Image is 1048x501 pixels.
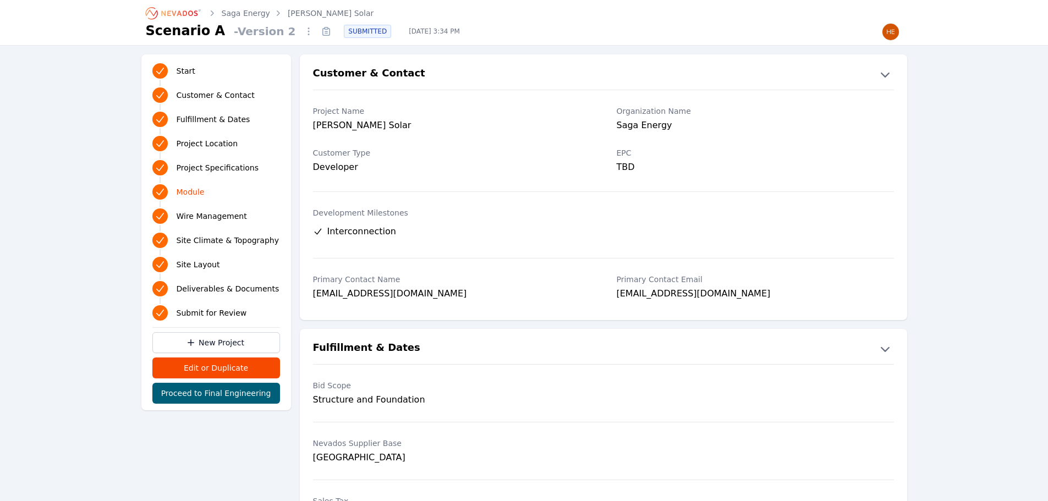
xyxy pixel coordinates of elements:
[313,287,590,302] div: [EMAIL_ADDRESS][DOMAIN_NAME]
[400,27,469,36] span: [DATE] 3:34 PM
[177,162,259,173] span: Project Specifications
[313,106,590,117] label: Project Name
[177,235,279,246] span: Site Climate & Topography
[313,393,590,406] div: Structure and Foundation
[177,114,250,125] span: Fulfillment & Dates
[229,24,300,39] span: - Version 2
[313,380,590,391] label: Bid Scope
[177,259,220,270] span: Site Layout
[617,106,894,117] label: Organization Name
[617,119,894,134] div: Saga Energy
[177,186,205,197] span: Module
[152,383,280,404] button: Proceed to Final Engineering
[300,65,907,83] button: Customer & Contact
[617,161,894,176] div: TBD
[146,4,374,22] nav: Breadcrumb
[152,332,280,353] a: New Project
[300,340,907,357] button: Fulfillment & Dates
[313,119,590,134] div: [PERSON_NAME] Solar
[313,161,590,174] div: Developer
[617,147,894,158] label: EPC
[313,65,425,83] h2: Customer & Contact
[344,25,391,38] div: SUBMITTED
[146,22,226,40] h1: Scenario A
[177,65,195,76] span: Start
[313,274,590,285] label: Primary Contact Name
[177,307,247,318] span: Submit for Review
[617,274,894,285] label: Primary Contact Email
[617,287,894,302] div: [EMAIL_ADDRESS][DOMAIN_NAME]
[152,357,280,378] button: Edit or Duplicate
[882,23,899,41] img: Henar Luque
[177,90,255,101] span: Customer & Contact
[313,340,420,357] h2: Fulfillment & Dates
[177,211,247,222] span: Wire Management
[177,283,279,294] span: Deliverables & Documents
[313,451,590,464] div: [GEOGRAPHIC_DATA]
[152,61,280,323] nav: Progress
[313,438,590,449] label: Nevados Supplier Base
[222,8,270,19] a: Saga Energy
[288,8,374,19] a: [PERSON_NAME] Solar
[327,225,396,238] span: Interconnection
[313,147,590,158] label: Customer Type
[177,138,238,149] span: Project Location
[313,207,894,218] label: Development Milestones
